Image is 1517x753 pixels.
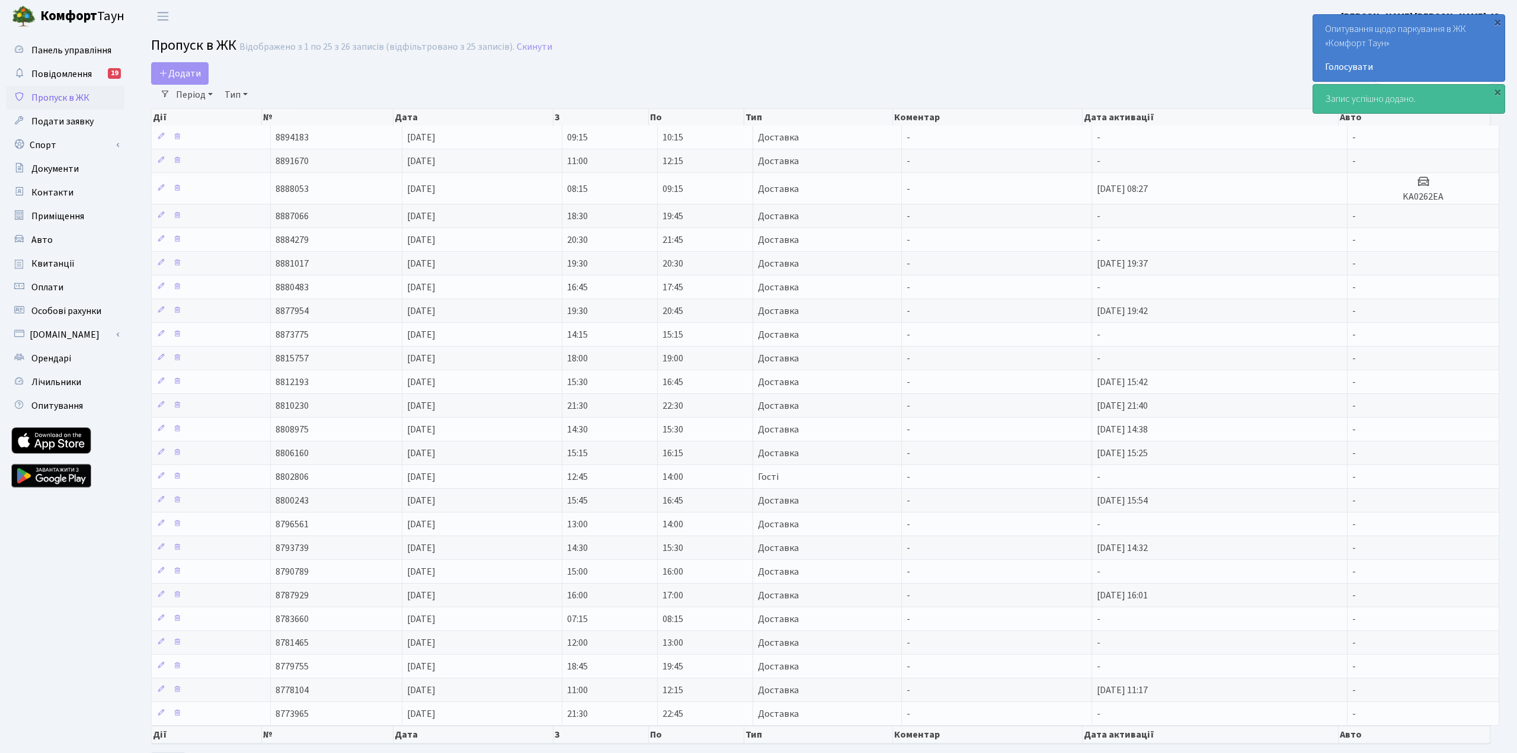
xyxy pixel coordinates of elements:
[758,614,799,624] span: Доставка
[407,352,436,365] span: [DATE]
[31,210,84,223] span: Приміщення
[407,305,436,318] span: [DATE]
[907,131,910,144] span: -
[1097,423,1148,436] span: [DATE] 14:38
[907,305,910,318] span: -
[907,328,910,341] span: -
[567,328,588,341] span: 14:15
[1352,518,1356,531] span: -
[907,541,910,555] span: -
[567,233,588,246] span: 20:30
[663,131,683,144] span: 10:15
[758,662,799,671] span: Доставка
[663,684,683,697] span: 12:15
[907,155,910,168] span: -
[758,472,779,482] span: Гості
[907,589,910,602] span: -
[262,109,393,126] th: №
[663,155,683,168] span: 12:15
[1097,155,1100,168] span: -
[1097,182,1148,196] span: [DATE] 08:27
[1083,109,1339,126] th: Дата активації
[758,543,799,553] span: Доставка
[567,131,588,144] span: 09:15
[1097,494,1148,507] span: [DATE] 15:54
[1352,684,1356,697] span: -
[1097,447,1148,460] span: [DATE] 15:25
[758,567,799,576] span: Доставка
[1097,257,1148,270] span: [DATE] 19:37
[276,233,309,246] span: 8884279
[276,494,309,507] span: 8800243
[663,589,683,602] span: 17:00
[893,726,1083,744] th: Коментар
[12,5,36,28] img: logo.png
[758,330,799,339] span: Доставка
[393,109,553,126] th: Дата
[6,86,124,110] a: Пропуск в ЖК
[1097,636,1100,649] span: -
[567,182,588,196] span: 08:15
[1097,131,1100,144] span: -
[407,447,436,460] span: [DATE]
[171,85,217,105] a: Період
[663,660,683,673] span: 19:45
[276,399,309,412] span: 8810230
[276,684,309,697] span: 8778104
[1352,636,1356,649] span: -
[1352,589,1356,602] span: -
[276,565,309,578] span: 8790789
[31,162,79,175] span: Документи
[567,447,588,460] span: 15:15
[907,494,910,507] span: -
[1352,660,1356,673] span: -
[1352,376,1356,389] span: -
[1097,470,1100,483] span: -
[31,115,94,128] span: Подати заявку
[407,423,436,436] span: [DATE]
[6,157,124,181] a: Документи
[1352,257,1356,270] span: -
[276,352,309,365] span: 8815757
[663,305,683,318] span: 20:45
[907,423,910,436] span: -
[407,257,436,270] span: [DATE]
[262,726,393,744] th: №
[567,660,588,673] span: 18:45
[567,470,588,483] span: 12:45
[276,257,309,270] span: 8881017
[31,68,92,81] span: Повідомлення
[663,613,683,626] span: 08:15
[744,726,893,744] th: Тип
[907,636,910,649] span: -
[663,541,683,555] span: 15:30
[1097,589,1148,602] span: [DATE] 16:01
[276,707,309,720] span: 8773965
[31,376,81,389] span: Лічильники
[6,181,124,204] a: Контакти
[407,328,436,341] span: [DATE]
[407,281,436,294] span: [DATE]
[6,275,124,299] a: Оплати
[31,186,73,199] span: Контакти
[159,67,201,80] span: Додати
[907,684,910,697] span: -
[6,204,124,228] a: Приміщення
[663,470,683,483] span: 14:00
[276,660,309,673] span: 8779755
[567,518,588,531] span: 13:00
[663,636,683,649] span: 13:00
[6,347,124,370] a: Орендарі
[407,613,436,626] span: [DATE]
[663,494,683,507] span: 16:45
[758,184,799,194] span: Доставка
[758,401,799,411] span: Доставка
[567,589,588,602] span: 16:00
[31,281,63,294] span: Оплати
[1352,447,1356,460] span: -
[407,636,436,649] span: [DATE]
[6,133,124,157] a: Спорт
[1097,399,1148,412] span: [DATE] 21:40
[907,182,910,196] span: -
[1352,281,1356,294] span: -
